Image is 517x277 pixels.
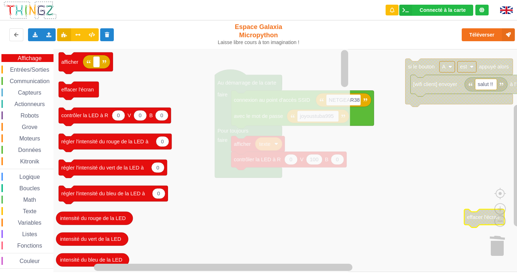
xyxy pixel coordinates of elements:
[18,135,41,142] span: Moteurs
[18,185,41,191] span: Boucles
[17,90,42,96] span: Capteurs
[500,6,513,14] img: gb.png
[9,78,51,84] span: Communication
[17,147,42,153] span: Données
[475,5,489,15] div: Tu es connecté au serveur de création de Thingz
[17,55,42,61] span: Affichage
[127,113,131,118] text: V
[161,139,164,144] text: 0
[22,208,37,214] span: Texte
[3,1,57,20] img: thingz_logo.png
[21,124,39,130] span: Grove
[22,197,37,203] span: Math
[21,231,38,237] span: Listes
[329,97,360,103] text: NETGEAR38
[19,258,41,264] span: Couleur
[160,113,163,118] text: 0
[157,165,159,171] text: 0
[61,139,149,144] text: régler l'intensité du rouge de la LED à
[157,191,160,196] text: 0
[18,174,41,180] span: Logique
[19,113,40,119] span: Robots
[460,64,467,70] text: est
[61,165,144,171] text: régler l'intensité du vert de la LED à
[61,59,79,65] text: afficher
[149,113,153,118] text: B
[61,87,94,92] text: effacer l'écran
[399,5,473,16] div: Ta base fonctionne bien !
[478,81,493,87] text: salut !!
[61,191,145,196] text: régler l'intensité du bleu de la LED à
[408,64,434,70] text: si le bouton
[215,39,303,46] div: Laisse libre cours à ton imagination !
[139,113,141,118] text: 0
[19,158,40,164] span: Kitronik
[117,113,120,118] text: 0
[61,113,108,118] text: contrôler la LED à R
[60,257,122,263] text: intensité du bleu de la LED
[479,64,509,70] text: appuyé alors
[462,28,515,41] button: Téléverser
[9,67,50,73] span: Entrées/Sorties
[442,64,446,70] text: A
[60,215,126,221] text: intensité du rouge de la LED
[467,214,499,220] text: effacer l'écran
[413,81,457,87] text: [wifi client] envoyer
[13,101,46,107] span: Actionneurs
[60,236,121,242] text: intensité du vert de la LED
[420,8,466,13] div: Connecté à la carte
[16,243,43,249] span: Fonctions
[17,220,43,226] span: Variables
[215,23,303,46] div: Espace Galaxia Micropython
